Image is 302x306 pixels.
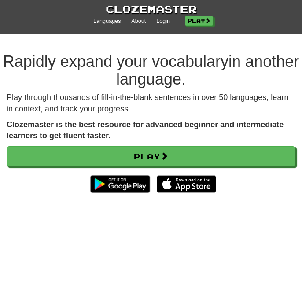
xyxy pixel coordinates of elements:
a: Languages [93,18,121,26]
a: Login [156,18,170,26]
img: Get it on Google Play [86,171,154,197]
p: Play through thousands of fill-in-the-blank sentences in over 50 languages, learn in context, and... [7,92,295,114]
a: About [131,18,146,26]
a: Play [7,146,295,166]
a: Clozemaster [106,2,197,16]
img: Download_on_the_App_Store_Badge_US-UK_135x40-25178aeef6eb6b83b96f5f2d004eda3bffbb37122de64afbaef7... [157,175,216,193]
strong: Clozemaster is the best resource for advanced beginner and intermediate learners to get fluent fa... [7,120,284,140]
a: Play [185,16,213,26]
